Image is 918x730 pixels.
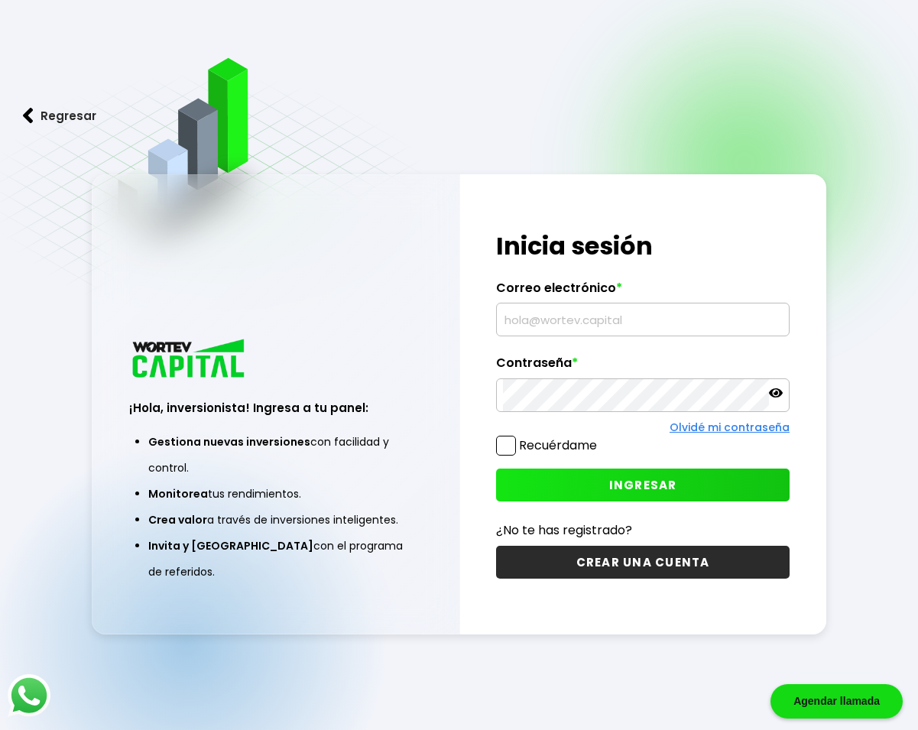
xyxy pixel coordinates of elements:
[148,481,404,507] li: tus rendimientos.
[148,533,404,585] li: con el programa de referidos.
[496,521,790,579] a: ¿No te has registrado?CREAR UNA CUENTA
[503,303,783,336] input: hola@wortev.capital
[770,684,903,719] div: Agendar llamada
[148,434,310,449] span: Gestiona nuevas inversiones
[496,228,790,264] h1: Inicia sesión
[8,674,50,717] img: logos_whatsapp-icon.242b2217.svg
[148,512,207,527] span: Crea valor
[496,355,790,378] label: Contraseña
[496,521,790,540] p: ¿No te has registrado?
[496,281,790,303] label: Correo electrónico
[129,337,250,382] img: logo_wortev_capital
[609,477,677,493] span: INGRESAR
[148,486,208,501] span: Monitorea
[148,507,404,533] li: a través de inversiones inteligentes.
[496,469,790,501] button: INGRESAR
[519,436,597,454] label: Recuérdame
[670,420,790,435] a: Olvidé mi contraseña
[148,538,313,553] span: Invita y [GEOGRAPHIC_DATA]
[148,429,404,481] li: con facilidad y control.
[129,399,423,417] h3: ¡Hola, inversionista! Ingresa a tu panel:
[23,108,34,124] img: flecha izquierda
[496,546,790,579] button: CREAR UNA CUENTA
